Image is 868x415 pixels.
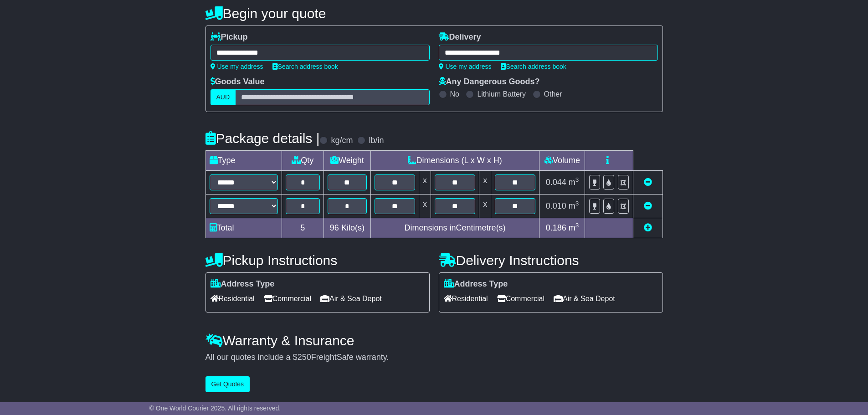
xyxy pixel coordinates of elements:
[205,376,250,392] button: Get Quotes
[282,151,324,171] td: Qty
[330,223,339,232] span: 96
[298,353,311,362] span: 250
[644,223,652,232] a: Add new item
[544,90,562,98] label: Other
[205,218,282,238] td: Total
[205,151,282,171] td: Type
[205,131,320,146] h4: Package details |
[211,77,265,87] label: Goods Value
[546,201,566,210] span: 0.010
[419,195,431,218] td: x
[211,89,236,105] label: AUD
[272,63,338,70] a: Search address book
[575,200,579,207] sup: 3
[501,63,566,70] a: Search address book
[211,279,275,289] label: Address Type
[479,171,491,195] td: x
[450,90,459,98] label: No
[546,178,566,187] span: 0.044
[149,405,281,412] span: © One World Courier 2025. All rights reserved.
[370,218,539,238] td: Dimensions in Centimetre(s)
[264,292,311,306] span: Commercial
[205,353,663,363] div: All our quotes include a $ FreightSafe warranty.
[575,222,579,229] sup: 3
[205,6,663,21] h4: Begin your quote
[439,77,540,87] label: Any Dangerous Goods?
[439,63,492,70] a: Use my address
[539,151,585,171] td: Volume
[324,151,371,171] td: Weight
[644,178,652,187] a: Remove this item
[369,136,384,146] label: lb/in
[320,292,382,306] span: Air & Sea Depot
[477,90,526,98] label: Lithium Battery
[554,292,615,306] span: Air & Sea Depot
[211,32,248,42] label: Pickup
[324,218,371,238] td: Kilo(s)
[211,292,255,306] span: Residential
[644,201,652,210] a: Remove this item
[205,333,663,348] h4: Warranty & Insurance
[546,223,566,232] span: 0.186
[205,253,430,268] h4: Pickup Instructions
[479,195,491,218] td: x
[211,63,263,70] a: Use my address
[569,223,579,232] span: m
[569,178,579,187] span: m
[419,171,431,195] td: x
[575,176,579,183] sup: 3
[444,292,488,306] span: Residential
[444,279,508,289] label: Address Type
[439,253,663,268] h4: Delivery Instructions
[282,218,324,238] td: 5
[497,292,544,306] span: Commercial
[439,32,481,42] label: Delivery
[331,136,353,146] label: kg/cm
[370,151,539,171] td: Dimensions (L x W x H)
[569,201,579,210] span: m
